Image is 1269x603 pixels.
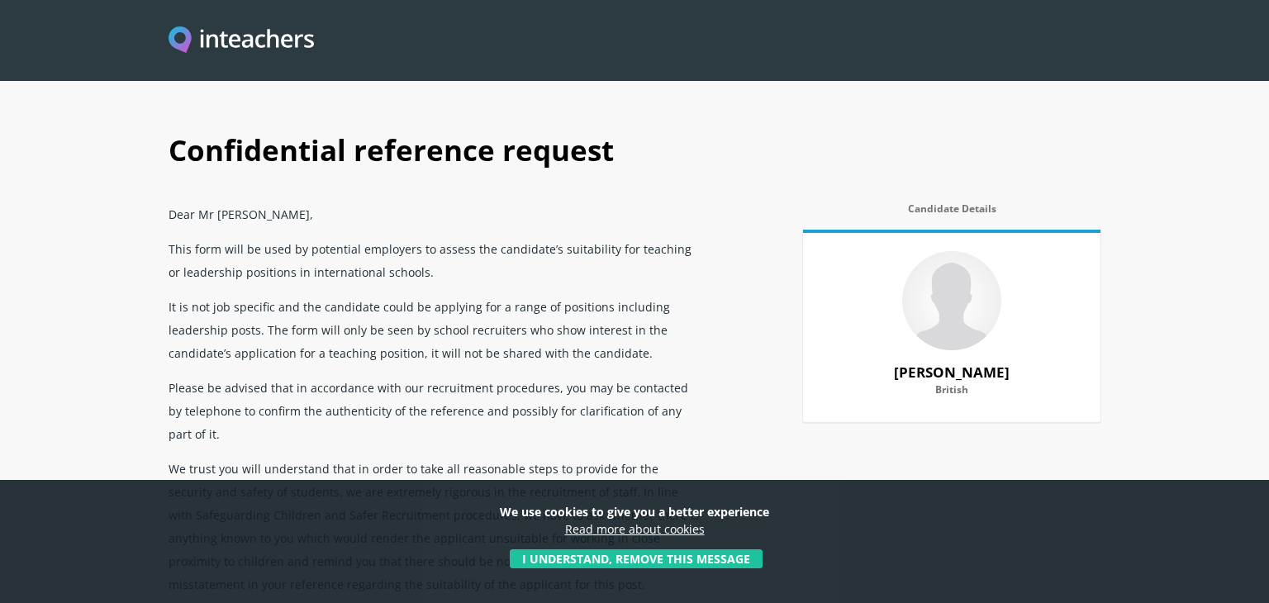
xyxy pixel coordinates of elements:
p: Dear Mr [PERSON_NAME], [169,197,704,231]
p: We trust you will understand that in order to take all reasonable steps to provide for the securi... [169,451,704,601]
p: This form will be used by potential employers to assess the candidate’s suitability for teaching ... [169,231,704,289]
p: Please be advised that in accordance with our recruitment procedures, you may be contacted by tel... [169,370,704,451]
strong: We use cookies to give you a better experience [500,504,769,520]
strong: [PERSON_NAME] [894,363,1010,382]
a: Visit this site's homepage [169,26,314,55]
img: 80736 [902,251,1001,350]
a: Read more about cookies [565,521,705,537]
label: British [823,384,1081,406]
button: I understand, remove this message [510,549,763,568]
h1: Confidential reference request [169,116,1100,197]
label: Candidate Details [803,203,1100,225]
p: It is not job specific and the candidate could be applying for a range of positions including lea... [169,289,704,370]
img: Inteachers [169,26,314,55]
